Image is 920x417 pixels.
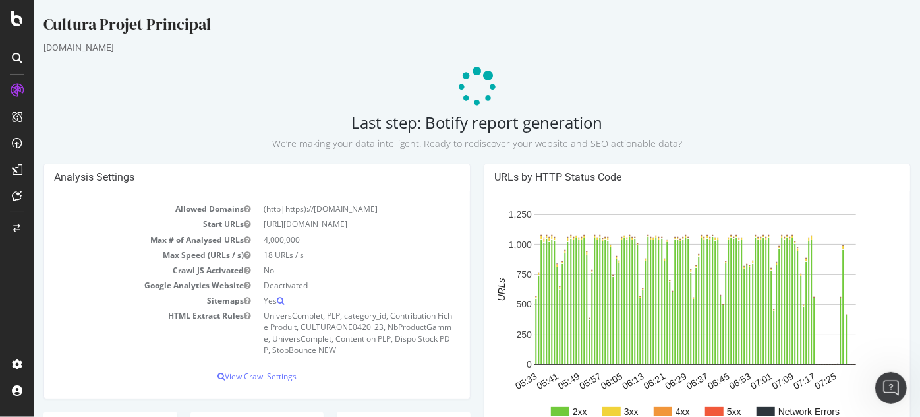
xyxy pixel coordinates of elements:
[9,13,877,41] div: Cultura Projet Principal
[565,371,590,391] text: 06:05
[223,278,426,293] td: Deactivated
[590,406,604,417] text: 3xx
[20,263,223,278] td: Crawl JS Activated
[501,371,527,391] text: 05:41
[20,371,426,382] p: View Crawl Settings
[20,293,223,308] td: Sitemaps
[492,360,498,370] text: 0
[223,247,426,263] td: 18 URLs / s
[714,371,740,391] text: 07:01
[736,371,762,391] text: 07:09
[20,232,223,247] td: Max # of Analysed URLs
[875,372,907,404] iframe: Intercom live chat
[693,371,719,391] text: 06:53
[20,216,223,232] td: Start URLs
[608,371,633,391] text: 06:21
[20,247,223,263] td: Max Speed (URLs / s)
[9,41,877,54] div: [DOMAIN_NAME]
[672,371,697,391] text: 06:45
[238,137,648,150] small: We’re making your data intelligent. Ready to rediscover your website and SEO actionable data?
[693,406,707,417] text: 5xx
[223,263,426,278] td: No
[223,308,426,358] td: UniversComplet, PLP, category_id, Contribution Fiche Produit, CULTURAONE0420_23, NbProductGamme, ...
[479,371,505,391] text: 05:33
[482,329,498,340] text: 250
[522,371,548,391] text: 05:49
[223,216,426,232] td: [URL][DOMAIN_NAME]
[474,240,498,250] text: 1,000
[482,300,498,310] text: 500
[779,371,805,391] text: 07:25
[757,371,783,391] text: 07:17
[474,210,498,220] text: 1,250
[20,171,426,184] h4: Analysis Settings
[20,308,223,358] td: HTML Extract Rules
[650,371,676,391] text: 06:37
[744,406,805,417] text: Network Errors
[586,371,612,391] text: 06:13
[20,278,223,293] td: Google Analytics Website
[223,232,426,247] td: 4,000,000
[223,201,426,216] td: (http|https)://[DOMAIN_NAME]
[462,278,473,302] text: URLs
[641,406,656,417] text: 4xx
[544,371,569,391] text: 05:57
[9,113,877,150] h2: Last step: Botify report generation
[629,371,654,391] text: 06:29
[460,171,866,184] h4: URLs by HTTP Status Code
[223,293,426,308] td: Yes
[482,269,498,280] text: 750
[20,201,223,216] td: Allowed Domains
[538,406,553,417] text: 2xx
